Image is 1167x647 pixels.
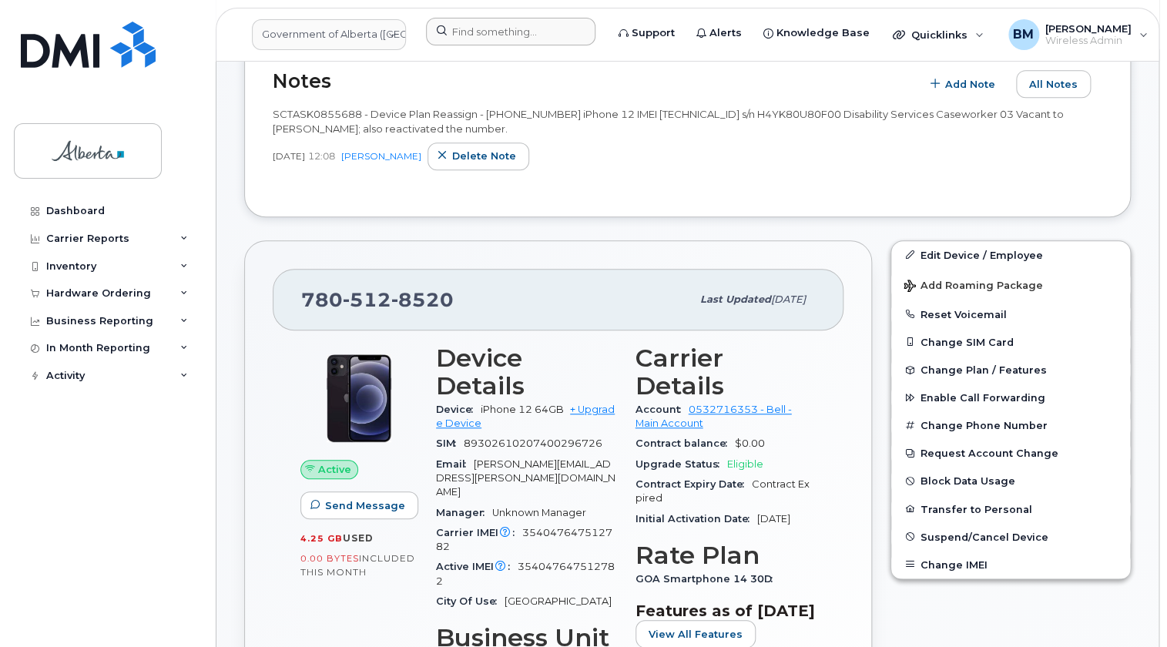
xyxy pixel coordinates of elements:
[891,300,1130,328] button: Reset Voicemail
[635,458,727,470] span: Upgrade Status
[945,77,995,92] span: Add Note
[436,595,505,607] span: City Of Use
[436,561,518,572] span: Active IMEI
[1029,77,1078,92] span: All Notes
[428,142,529,170] button: Delete note
[635,573,780,585] span: GOA Smartphone 14 30D
[649,627,743,642] span: View All Features
[436,437,464,449] span: SIM
[436,458,474,470] span: Email
[632,25,675,41] span: Support
[753,18,880,49] a: Knowledge Base
[921,531,1048,542] span: Suspend/Cancel Device
[436,527,612,552] span: 354047647512782
[921,364,1047,376] span: Change Plan / Features
[727,458,763,470] span: Eligible
[325,498,405,513] span: Send Message
[635,478,752,490] span: Contract Expiry Date
[882,19,994,50] div: Quicklinks
[891,356,1130,384] button: Change Plan / Features
[891,384,1130,411] button: Enable Call Forwarding
[318,462,351,477] span: Active
[452,149,516,163] span: Delete note
[891,495,1130,523] button: Transfer to Personal
[300,491,418,519] button: Send Message
[436,404,481,415] span: Device
[1016,70,1091,98] button: All Notes
[686,18,753,49] a: Alerts
[436,344,617,400] h3: Device Details
[301,288,454,311] span: 780
[635,541,817,569] h3: Rate Plan
[700,293,771,305] span: Last updated
[904,280,1043,294] span: Add Roaming Package
[426,18,595,45] input: Find something...
[436,507,492,518] span: Manager
[308,149,335,163] span: 12:08
[464,437,602,449] span: 89302610207400296726
[273,149,305,163] span: [DATE]
[891,269,1130,300] button: Add Roaming Package
[635,437,735,449] span: Contract balance
[343,288,391,311] span: 512
[891,523,1130,551] button: Suspend/Cancel Device
[300,553,359,564] span: 0.00 Bytes
[891,439,1130,467] button: Request Account Change
[771,293,806,305] span: [DATE]
[300,552,415,578] span: included this month
[252,19,406,50] a: Government of Alberta (GOA)
[391,288,454,311] span: 8520
[998,19,1159,50] div: Bonnie Mallette
[757,513,790,525] span: [DATE]
[273,69,913,92] h2: Notes
[273,108,1064,135] span: SCTASK0855688 - Device Plan Reassign - [PHONE_NUMBER] iPhone 12 IMEI [TECHNICAL_ID] s/n H4YK80U80...
[635,344,817,400] h3: Carrier Details
[436,458,615,498] span: [PERSON_NAME][EMAIL_ADDRESS][PERSON_NAME][DOMAIN_NAME]
[911,28,967,41] span: Quicklinks
[492,507,586,518] span: Unknown Manager
[891,467,1130,494] button: Block Data Usage
[635,404,689,415] span: Account
[921,392,1045,404] span: Enable Call Forwarding
[1045,22,1132,35] span: [PERSON_NAME]
[635,602,817,620] h3: Features as of [DATE]
[776,25,870,41] span: Knowledge Base
[1045,35,1132,47] span: Wireless Admin
[891,411,1130,439] button: Change Phone Number
[891,241,1130,269] a: Edit Device / Employee
[921,70,1008,98] button: Add Note
[891,328,1130,356] button: Change SIM Card
[343,532,374,544] span: used
[481,404,564,415] span: iPhone 12 64GB
[891,551,1130,578] button: Change IMEI
[436,561,615,586] span: 354047647512782
[505,595,612,607] span: [GEOGRAPHIC_DATA]
[1013,25,1034,44] span: BM
[436,527,522,538] span: Carrier IMEI
[635,513,757,525] span: Initial Activation Date
[341,150,421,162] a: [PERSON_NAME]
[709,25,742,41] span: Alerts
[313,352,405,444] img: iPhone_12.jpg
[635,404,792,429] a: 0532716353 - Bell - Main Account
[608,18,686,49] a: Support
[300,533,343,544] span: 4.25 GB
[735,437,765,449] span: $0.00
